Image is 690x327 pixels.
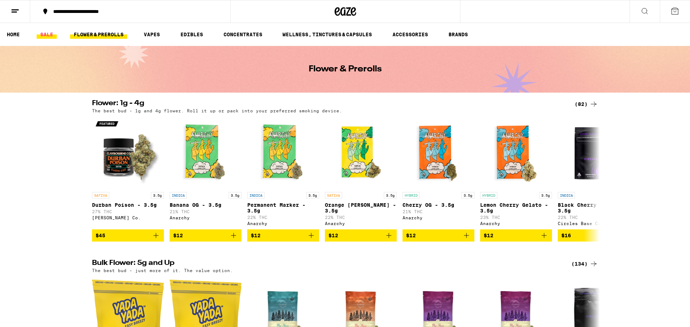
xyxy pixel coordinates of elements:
[325,117,397,188] img: Anarchy - Orange Runtz - 3.5g
[325,192,342,198] p: SATIVA
[402,229,474,242] button: Add to bag
[15,5,30,11] span: Help
[247,117,319,229] a: Open page for Permanent Marker - 3.5g from Anarchy
[247,215,319,220] p: 22% THC
[384,192,397,198] p: 3.5g
[406,233,416,238] span: $12
[575,100,598,108] a: (82)
[558,221,630,226] div: Circles Base Camp
[251,233,261,238] span: $12
[170,209,241,214] p: 21% THC
[558,117,630,229] a: Open page for Black Cherry Gelato - 3.5g from Circles Base Camp
[170,117,241,188] img: Anarchy - Banana OG - 3.5g
[170,202,241,208] p: Banana OG - 3.5g
[92,260,563,268] h2: Bulk Flower: 5g and Up
[37,30,57,39] a: SALE
[309,65,382,74] h1: Flower & Prerolls
[170,215,241,220] div: Anarchy
[539,192,552,198] p: 3.5g
[325,229,397,242] button: Add to bag
[325,202,397,214] p: Orange [PERSON_NAME] - 3.5g
[445,30,471,39] button: BRANDS
[558,202,630,214] p: Black Cherry Gelato - 3.5g
[480,202,552,214] p: Lemon Cherry Gelato - 3.5g
[402,117,474,229] a: Open page for Cherry OG - 3.5g from Anarchy
[92,108,342,113] p: The best bud - 1g and 4g flower. Roll it up or pack into your preferred smoking device.
[558,215,630,220] p: 22% THC
[92,268,233,273] p: The best bud - just more of it. The value option.
[325,221,397,226] div: Anarchy
[151,192,164,198] p: 3.5g
[70,30,127,39] a: FLOWER & PREROLLS
[177,30,207,39] a: EDIBLES
[92,202,164,208] p: Durban Poison - 3.5g
[92,229,164,242] button: Add to bag
[92,192,109,198] p: SATIVA
[229,192,241,198] p: 3.5g
[558,117,630,188] img: Circles Base Camp - Black Cherry Gelato - 3.5g
[402,202,474,208] p: Cherry OG - 3.5g
[170,117,241,229] a: Open page for Banana OG - 3.5g from Anarchy
[247,229,319,242] button: Add to bag
[328,233,338,238] span: $12
[402,192,420,198] p: HYBRID
[480,192,497,198] p: HYBRID
[306,192,319,198] p: 3.5g
[558,192,575,198] p: INDICA
[402,209,474,214] p: 21% THC
[92,100,563,108] h2: Flower: 1g - 4g
[480,117,552,188] img: Anarchy - Lemon Cherry Gelato - 3.5g
[92,117,164,188] img: Claybourne Co. - Durban Poison - 3.5g
[3,30,23,39] a: HOME
[247,192,264,198] p: INDICA
[279,30,376,39] a: WELLNESS, TINCTURES & CAPSULES
[92,117,164,229] a: Open page for Durban Poison - 3.5g from Claybourne Co.
[480,215,552,220] p: 23% THC
[480,221,552,226] div: Anarchy
[402,215,474,220] div: Anarchy
[220,30,266,39] a: CONCENTRATES
[402,117,474,188] img: Anarchy - Cherry OG - 3.5g
[389,30,432,39] a: ACCESSORIES
[480,229,552,242] button: Add to bag
[561,233,571,238] span: $16
[325,215,397,220] p: 22% THC
[247,202,319,214] p: Permanent Marker - 3.5g
[325,117,397,229] a: Open page for Orange Runtz - 3.5g from Anarchy
[96,233,105,238] span: $45
[140,30,164,39] a: VAPES
[480,117,552,229] a: Open page for Lemon Cherry Gelato - 3.5g from Anarchy
[247,221,319,226] div: Anarchy
[484,233,493,238] span: $12
[461,192,474,198] p: 3.5g
[92,209,164,214] p: 27% THC
[92,215,164,220] div: [PERSON_NAME] Co.
[170,229,241,242] button: Add to bag
[247,117,319,188] img: Anarchy - Permanent Marker - 3.5g
[170,192,187,198] p: INDICA
[558,229,630,242] button: Add to bag
[571,260,598,268] a: (134)
[173,233,183,238] span: $12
